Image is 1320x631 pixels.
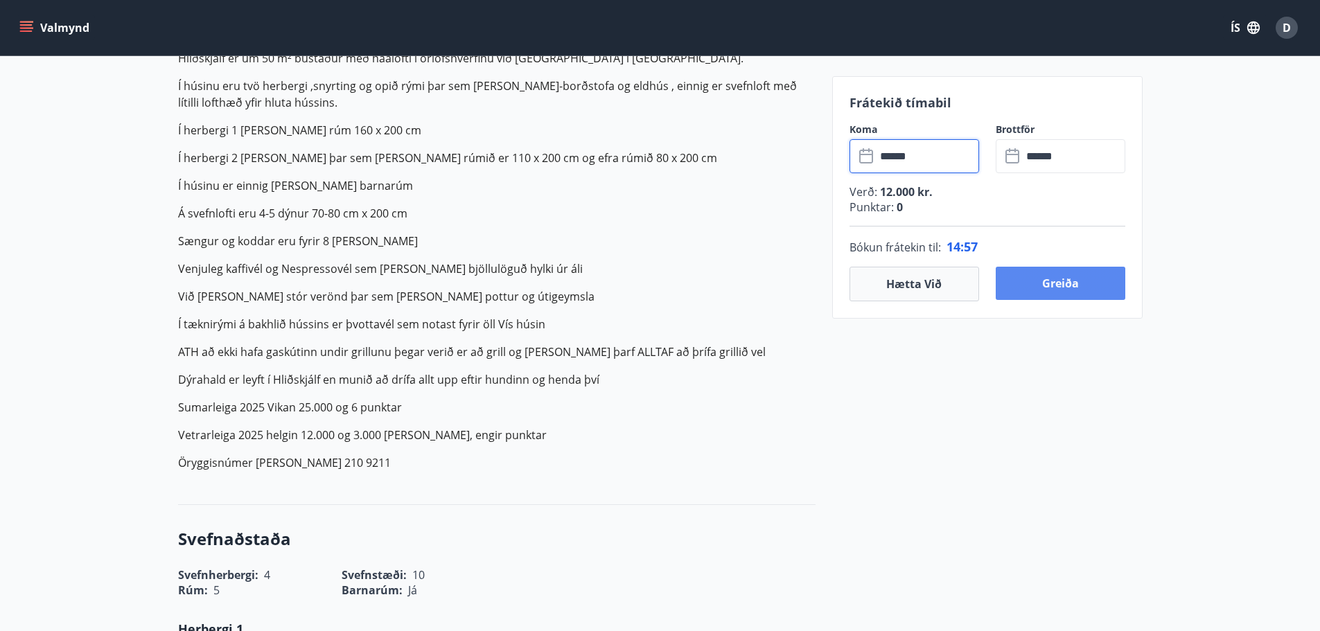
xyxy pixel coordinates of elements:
[178,78,816,111] p: Í húsinu eru tvö herbergi ,snyrting og opið rými þar sem [PERSON_NAME]-borðstofa og eldhús , einn...
[178,527,816,551] h3: Svefnaðstaða
[408,583,417,598] span: Já
[178,344,816,360] p: ATH að ekki hafa gaskútinn undir grillunu þegar verið er að grill og [PERSON_NAME] þarf ALLTAF að...
[850,184,1125,199] p: Verð :
[178,260,816,277] p: Venjuleg kaffivél og Nespressovél sem [PERSON_NAME] bjöllulöguð hylki úr áli
[877,184,933,199] span: 12.000 kr.
[213,583,220,598] span: 5
[850,199,1125,215] p: Punktar :
[178,233,816,249] p: Sængur og koddar eru fyrir 8 [PERSON_NAME]
[178,427,816,443] p: Vetrarleiga 2025 helgin 12.000 og 3.000 [PERSON_NAME], engir punktar
[894,199,903,215] span: 0
[342,583,403,598] span: Barnarúm :
[178,177,816,194] p: Í húsinu er einnig [PERSON_NAME] barnarúm
[17,15,95,40] button: menu
[1223,15,1267,40] button: ÍS
[178,399,816,416] p: Sumarleiga 2025 Vikan 25.000 og 6 punktar
[996,267,1125,300] button: Greiða
[947,238,964,255] span: 14 :
[178,122,816,139] p: Í herbergi 1 [PERSON_NAME] rúm 160 x 200 cm
[178,371,816,388] p: Dýrahald er leyft í Hliðskjálf en munið að drífa allt upp eftir hundinn og henda því
[850,123,979,136] label: Koma
[178,288,816,305] p: Við [PERSON_NAME] stór verönd þar sem [PERSON_NAME] pottur og útigeymsla
[178,150,816,166] p: Í herbergi 2 [PERSON_NAME] þar sem [PERSON_NAME] rúmið er 110 x 200 cm og efra rúmið 80 x 200 cm
[178,583,208,598] span: Rúm :
[996,123,1125,136] label: Brottför
[850,94,1125,112] p: Frátekið tímabil
[850,239,941,256] span: Bókun frátekin til :
[178,316,816,332] p: Í tæknirými á bakhlið hússins er þvottavél sem notast fyrir öll Vís húsin
[850,267,979,301] button: Hætta við
[964,238,978,255] span: 57
[1283,20,1291,35] span: D
[178,50,816,66] p: Hliðskjálf er um 50 m² bústaður með háalofti í orlofshverfinu við [GEOGRAPHIC_DATA] í [GEOGRAPHIC...
[178,454,816,471] p: Öryggisnúmer [PERSON_NAME] 210 9211
[1270,11,1303,44] button: D
[178,205,816,222] p: Á svefnlofti eru 4-5 dýnur 70-80 cm x 200 cm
